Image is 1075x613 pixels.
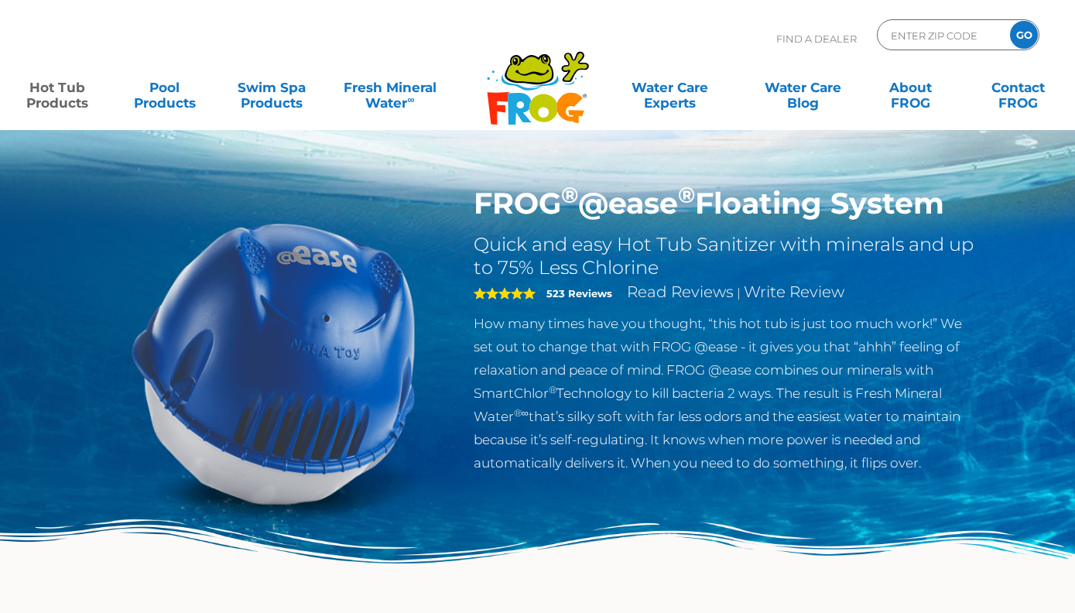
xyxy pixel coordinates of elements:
a: Hot TubProducts [15,72,99,103]
span: | [737,286,741,300]
strong: 523 Reviews [546,287,612,300]
h1: FROG @ease Floating System [474,186,979,221]
a: PoolProducts [123,72,207,103]
sup: ® [561,181,578,208]
sup: ® [678,181,695,208]
img: Frog Products Logo [478,31,597,125]
a: ContactFROG [976,72,1060,103]
sup: ∞ [407,94,414,105]
a: Water CareBlog [762,72,845,103]
a: Fresh MineralWater∞ [337,72,442,103]
sup: ® [549,384,556,396]
p: Find A Dealer [776,19,857,58]
img: hot-tub-product-atease-system.png [97,186,451,540]
a: AboutFROG [868,72,952,103]
p: How many times have you thought, “this hot tub is just too much work!” We set out to change that ... [474,312,979,474]
input: GO [1010,21,1038,49]
a: Read Reviews [627,283,734,301]
h2: Quick and easy Hot Tub Sanitizer with minerals and up to 75% Less Chlorine [474,233,979,279]
a: Swim SpaProducts [231,72,314,103]
sup: ®∞ [514,407,529,419]
a: Water CareExperts [601,72,737,103]
a: Write Review [744,283,844,301]
span: 5 [474,287,536,300]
